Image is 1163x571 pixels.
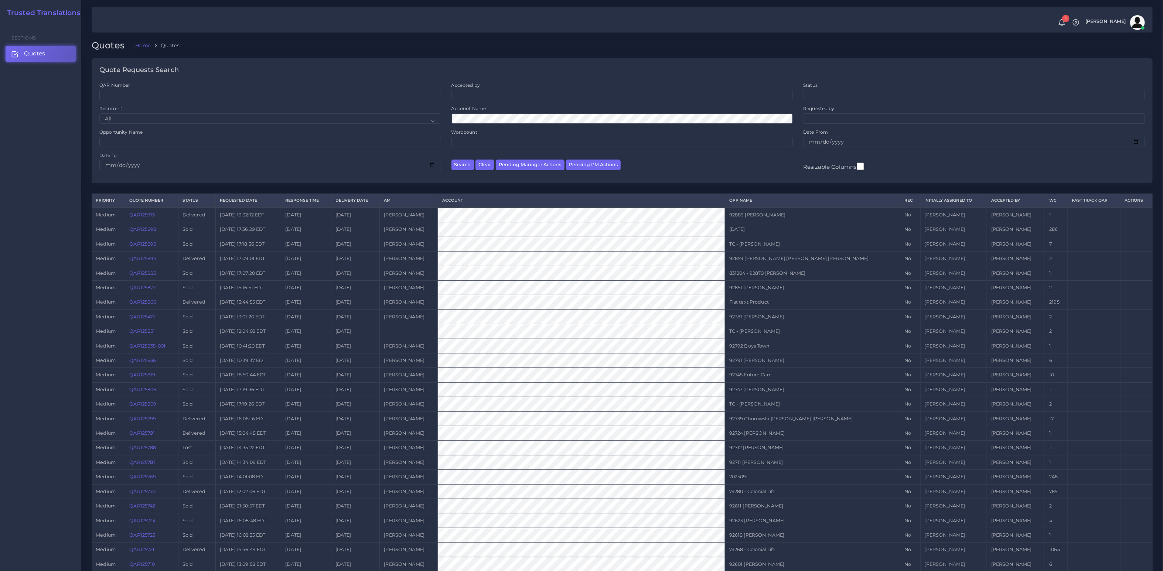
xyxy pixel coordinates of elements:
td: Sold [178,499,215,513]
td: 2 [1045,324,1068,339]
td: [PERSON_NAME] [920,339,987,353]
a: Trusted Translations [2,9,81,17]
td: Sold [178,266,215,280]
td: 2 [1045,397,1068,411]
td: [PERSON_NAME] [380,280,438,295]
span: medium [96,387,116,392]
td: TC - [PERSON_NAME] [725,237,900,251]
td: [DATE] [281,455,331,469]
td: [PERSON_NAME] [920,368,987,382]
td: [DATE] [281,441,331,455]
td: [DATE] [331,295,380,310]
td: Sold [178,339,215,353]
td: [DATE] 17:18:36 EDT [215,237,281,251]
td: [PERSON_NAME] [920,484,987,499]
span: medium [96,256,116,261]
td: [PERSON_NAME] [380,353,438,367]
td: [DATE] 16:06:16 EDT [215,411,281,426]
td: [DATE] 17:09:01 EDT [215,252,281,266]
td: Sold [178,455,215,469]
td: Flat text Product [725,295,900,310]
td: [DATE] [281,397,331,411]
a: QAR125806 [129,387,156,392]
td: [PERSON_NAME] [380,426,438,440]
a: QAR125836 [129,358,156,363]
td: [DATE] 14:01:08 EDT [215,470,281,484]
a: [PERSON_NAME]avatar [1082,15,1147,30]
td: [DATE] 17:19:26 EDT [215,397,281,411]
td: [PERSON_NAME] [987,411,1045,426]
td: [PERSON_NAME] [987,441,1045,455]
td: Delivered [178,484,215,499]
td: [DATE] [331,368,380,382]
td: [DATE] [281,499,331,513]
td: [DATE] [331,499,380,513]
a: QAR125851 [129,328,155,334]
td: [DATE] [331,397,380,411]
td: [PERSON_NAME] [920,426,987,440]
td: [PERSON_NAME] [380,470,438,484]
td: [PERSON_NAME] [920,324,987,339]
th: Status [178,194,215,208]
td: [DATE] 17:36:29 EDT [215,222,281,237]
td: Delivered [178,411,215,426]
td: Sold [178,353,215,367]
td: [PERSON_NAME] [987,368,1045,382]
td: No [900,470,920,484]
td: [PERSON_NAME] [920,470,987,484]
span: medium [96,459,116,465]
td: [PERSON_NAME] [920,499,987,513]
span: medium [96,372,116,377]
td: 92745 Future Care [725,368,900,382]
td: [DATE] [281,222,331,237]
td: [PERSON_NAME] [987,252,1045,266]
td: [DATE] 18:50:44 EDT [215,368,281,382]
td: [PERSON_NAME] [920,382,987,397]
button: Pending Manager Actions [496,160,565,170]
td: [DATE] [331,310,380,324]
td: [DATE] 13:44:55 EDT [215,295,281,310]
td: [PERSON_NAME] [380,382,438,397]
td: [PERSON_NAME] [987,455,1045,469]
td: [PERSON_NAME] [987,208,1045,222]
a: QAR125877 [129,285,156,290]
td: No [900,484,920,499]
td: [PERSON_NAME] [987,222,1045,237]
td: [DATE] [281,295,331,310]
td: 1 [1045,441,1068,455]
td: [DATE] [331,339,380,353]
span: medium [96,241,116,247]
td: [PERSON_NAME] [380,368,438,382]
a: Home [135,42,151,49]
a: QAR125770 [129,489,156,494]
span: medium [96,503,116,509]
input: Resizable Columns [857,162,864,171]
label: Account Name [451,105,486,112]
td: Sold [178,324,215,339]
td: 2195 [1045,295,1068,310]
td: Sold [178,280,215,295]
a: QAR125742 [129,503,155,509]
td: [PERSON_NAME] [920,252,987,266]
td: [DATE] [331,441,380,455]
td: 1 [1045,208,1068,222]
td: Delivered [178,426,215,440]
td: [PERSON_NAME] [987,339,1045,353]
td: [PERSON_NAME] [380,441,438,455]
td: 92724 [PERSON_NAME] [725,426,900,440]
td: [PERSON_NAME] [920,310,987,324]
td: TC - [PERSON_NAME] [725,397,900,411]
td: 92712 [PERSON_NAME] [725,441,900,455]
td: 2 [1045,499,1068,513]
span: medium [96,430,116,436]
span: [PERSON_NAME] [1085,19,1126,24]
td: 20250911 [725,470,900,484]
a: QAR125723 [129,532,155,538]
a: QAR125724 [129,518,156,523]
span: 1 [1062,15,1070,22]
td: [PERSON_NAME] [380,310,438,324]
a: QAR125866 [129,299,156,305]
label: Date From [803,129,828,135]
td: [PERSON_NAME] [380,455,438,469]
td: No [900,252,920,266]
